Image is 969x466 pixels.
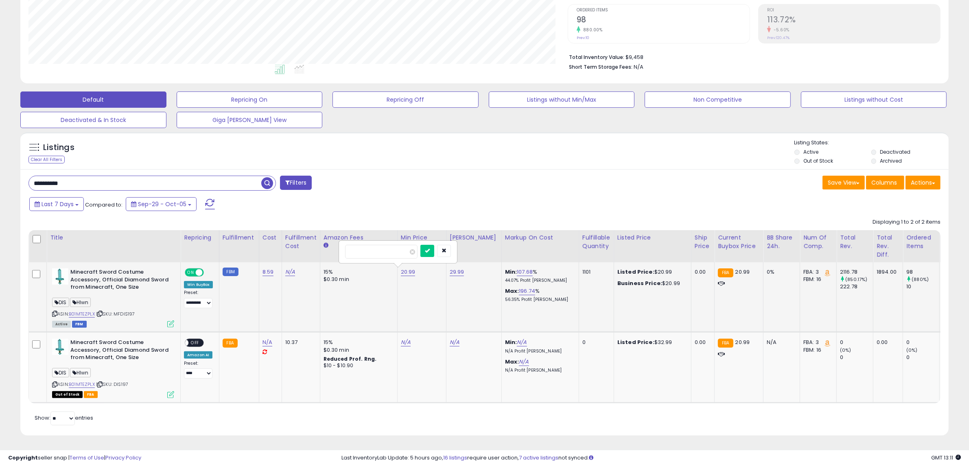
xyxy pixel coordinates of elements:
[223,268,238,276] small: FBM
[262,338,272,346] a: N/A
[767,35,790,40] small: Prev: 120.47%
[450,268,464,276] a: 29.99
[184,361,213,379] div: Preset:
[912,276,929,283] small: (880%)
[52,368,69,377] span: DIS
[767,233,796,250] div: BB Share 24h.
[324,362,391,369] div: $10 - $10.90
[803,268,830,276] div: FBA: 3
[873,218,941,226] div: Displaying 1 to 2 of 2 items
[126,197,197,211] button: Sep-29 - Oct-05
[324,242,328,249] small: Amazon Fees.
[203,269,216,276] span: OFF
[85,201,122,209] span: Compared to:
[517,338,527,346] a: N/A
[906,347,918,353] small: (0%)
[880,148,911,155] label: Deactivated
[20,91,166,108] button: Default
[617,280,685,287] div: $20.99
[42,200,74,208] span: Last 7 Days
[262,233,278,242] div: Cost
[401,338,411,346] a: N/A
[96,311,135,317] span: | SKU: MFDIS197
[840,268,873,276] div: 2116.78
[771,27,790,33] small: -5.60%
[105,454,141,462] a: Privacy Policy
[505,287,573,303] div: %
[695,268,708,276] div: 0.00
[285,339,314,346] div: 10.37
[69,381,95,388] a: B01MTEZPLX
[582,268,608,276] div: 1101
[52,268,68,285] img: 31zNJm3mXSL._SL40_.jpg
[52,268,174,327] div: ASIN:
[324,339,391,346] div: 15%
[70,339,169,364] b: Minecraft Sword Costume Accessory, Official Diamond Sword from Minecraft, One Size
[20,112,166,128] button: Deactivated & In Stock
[803,339,830,346] div: FBA: 3
[505,287,519,295] b: Max:
[505,348,573,354] p: N/A Profit [PERSON_NAME]
[822,176,865,189] button: Save View
[501,230,579,262] th: The percentage added to the cost of goods (COGS) that forms the calculator for Min & Max prices.
[803,276,830,283] div: FBM: 16
[906,268,939,276] div: 98
[489,91,635,108] button: Listings without Min/Max
[906,283,939,290] div: 10
[505,297,573,303] p: 56.35% Profit [PERSON_NAME]
[517,268,533,276] a: 107.68
[401,268,416,276] a: 20.99
[577,8,750,13] span: Ordered Items
[695,233,711,250] div: Ship Price
[840,233,870,250] div: Total Rev.
[718,233,760,250] div: Current Buybox Price
[450,338,459,346] a: N/A
[96,381,128,388] span: | SKU: DIS197
[223,339,238,348] small: FBA
[803,148,818,155] label: Active
[718,339,733,348] small: FBA
[70,268,169,293] b: Minecraft Sword Costume Accessory, Official Diamond Sword from Minecraft, One Size
[72,321,87,328] span: FBM
[52,339,68,355] img: 31zNJm3mXSL._SL40_.jpg
[695,339,708,346] div: 0.00
[52,298,69,307] span: DIS
[718,268,733,277] small: FBA
[801,91,947,108] button: Listings without Cost
[52,339,174,397] div: ASIN:
[505,268,573,283] div: %
[840,283,873,290] div: 222.78
[35,414,93,422] span: Show: entries
[70,298,91,307] span: Hlwn
[617,339,685,346] div: $32.99
[332,91,479,108] button: Repricing Off
[184,290,213,308] div: Preset:
[645,91,791,108] button: Non Competitive
[28,156,65,163] div: Clear All Filters
[70,368,91,377] span: Hlwn
[617,268,685,276] div: $20.99
[324,268,391,276] div: 15%
[29,197,84,211] button: Last 7 Days
[880,157,902,164] label: Archived
[8,454,38,462] strong: Copyright
[8,454,141,462] div: seller snap | |
[794,139,949,147] p: Listing States:
[443,454,467,462] a: 16 listings
[617,233,688,242] div: Listed Price
[735,338,750,346] span: 20.99
[184,351,212,359] div: Amazon AI
[69,311,95,318] a: B01MTEZPLX
[840,347,851,353] small: (0%)
[767,8,940,13] span: ROI
[840,339,873,346] div: 0
[767,268,794,276] div: 0%
[906,176,941,189] button: Actions
[803,346,830,354] div: FBM: 16
[401,233,443,242] div: Min Price
[184,233,216,242] div: Repricing
[70,454,104,462] a: Terms of Use
[519,287,535,295] a: 196.74
[577,15,750,26] h2: 98
[877,233,899,259] div: Total Rev. Diff.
